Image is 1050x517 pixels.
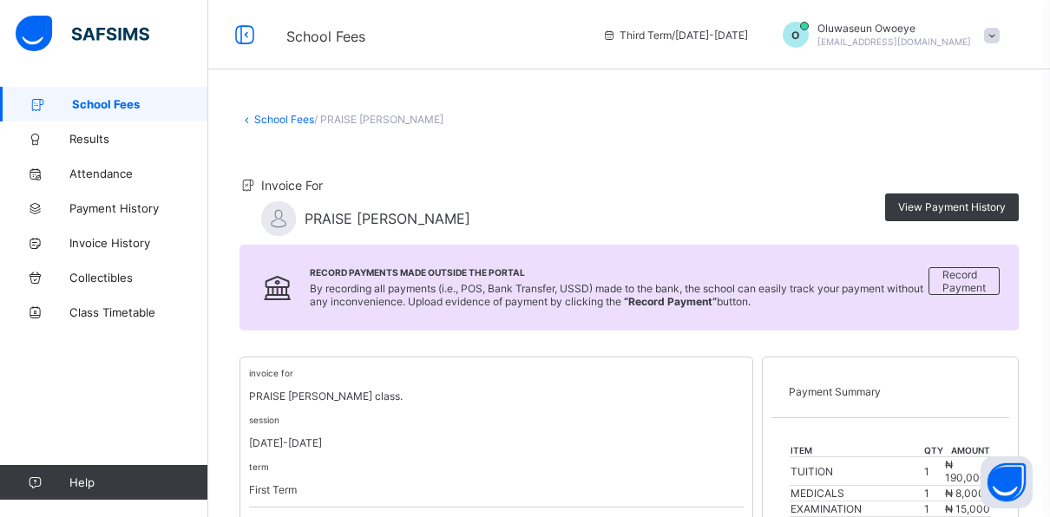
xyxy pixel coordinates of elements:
th: item [790,444,923,457]
span: By recording all payments (i.e., POS, Bank Transfer, USSD) made to the bank, the school can easil... [310,282,923,308]
span: / PRAISE [PERSON_NAME] [314,113,443,126]
td: MEDICALS [790,486,923,501]
span: ₦ 15,000 [945,502,990,515]
span: Payment History [69,201,208,215]
small: term [249,461,269,472]
b: “Record Payment” [624,295,717,308]
td: 1 [923,486,944,501]
span: Record Payments Made Outside the Portal [310,267,929,278]
span: Results [69,132,208,146]
p: PRAISE [PERSON_NAME] class. [249,389,744,402]
td: EXAMINATION [790,501,923,517]
span: ₦ 8,000 [945,487,985,500]
span: Invoice History [69,236,208,250]
span: [EMAIL_ADDRESS][DOMAIN_NAME] [817,36,971,47]
p: Payment Summary [789,385,992,398]
td: 1 [923,457,944,486]
span: View Payment History [898,200,1006,213]
span: Invoice For [261,178,323,193]
span: Record Payment [942,268,986,294]
span: Class Timetable [69,305,208,319]
span: Collectibles [69,271,208,285]
span: Oluwaseun Owoeye [817,22,971,35]
span: O [791,29,799,42]
button: Open asap [981,456,1033,508]
span: Attendance [69,167,208,180]
span: session/term information [602,29,748,42]
span: ₦ 190,000 [945,458,987,484]
small: invoice for [249,368,293,378]
span: Help [69,475,207,489]
td: 1 [923,501,944,517]
a: School Fees [254,113,314,126]
p: First Term [249,483,744,496]
td: TUITION [790,457,923,486]
div: Oluwaseun Owoeye [765,22,1008,48]
p: [DATE]-[DATE] [249,436,744,449]
span: School Fees [286,28,365,45]
span: PRAISE [PERSON_NAME] [305,210,470,227]
small: session [249,415,279,425]
img: safsims [16,16,149,52]
th: amount [944,444,991,457]
span: School Fees [72,97,208,111]
th: qty [923,444,944,457]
